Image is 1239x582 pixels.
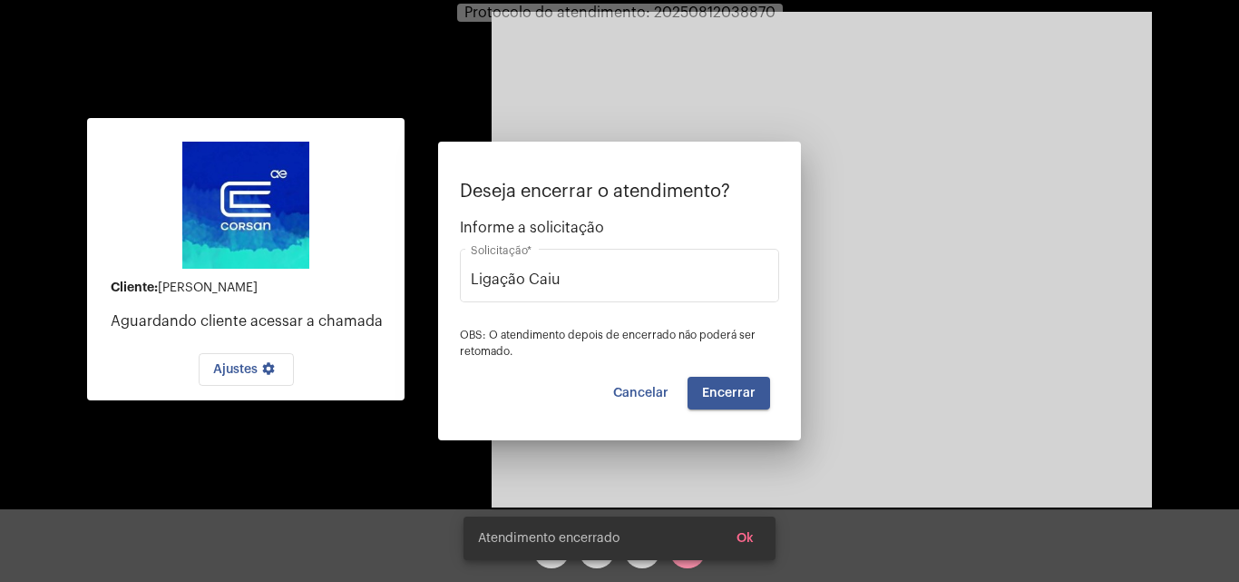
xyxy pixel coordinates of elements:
button: Encerrar [688,377,770,409]
span: Ok [737,532,754,545]
mat-icon: settings [258,361,279,383]
span: Informe a solicitação [460,220,779,236]
img: d4669ae0-8c07-2337-4f67-34b0df7f5ae4.jpeg [182,142,309,269]
span: Atendimento encerrado [478,529,619,547]
p: Aguardando cliente acessar a chamada [111,313,390,330]
strong: Cliente: [111,281,158,293]
div: [PERSON_NAME] [111,281,390,295]
button: Cancelar [599,377,683,409]
span: Protocolo do atendimento: 20250812038870 [464,5,776,20]
p: Deseja encerrar o atendimento? [460,182,779,202]
span: Encerrar [702,387,756,400]
input: Buscar solicitação [471,271,768,288]
span: Ajustes [213,363,279,376]
span: Cancelar [613,387,668,400]
span: OBS: O atendimento depois de encerrado não poderá ser retomado. [460,330,756,357]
